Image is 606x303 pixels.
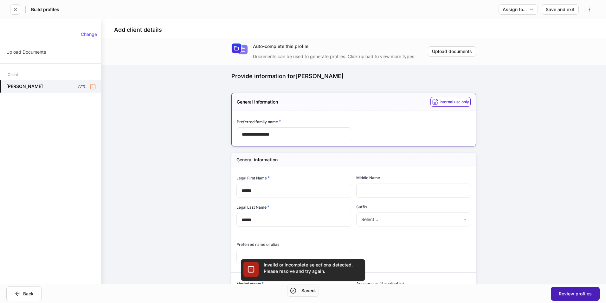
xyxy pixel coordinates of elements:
button: Upload documents [428,46,476,57]
button: Save and exit [542,4,579,15]
h6: Internal use only [440,99,469,105]
button: Change [77,29,101,39]
h4: Add client details [114,26,162,34]
h5: General information [236,157,278,163]
h5: [PERSON_NAME] [6,83,43,90]
p: 77% [78,84,86,89]
h5: Saved. [301,287,316,294]
h5: General information [237,99,278,105]
div: Back [14,291,34,297]
div: Client [8,69,18,80]
button: Assign to... [499,4,538,15]
div: Provide information for [PERSON_NAME] [231,72,476,80]
h6: Middle Name [356,175,380,181]
div: Documents can be used to generate profiles. Click upload to view more types. [253,50,428,60]
div: Change [81,32,97,37]
div: Auto-complete this profile [253,43,428,50]
div: Invalid or incomplete selections detected. Please resolve and try again. [264,262,359,274]
h6: Marital status [236,280,264,287]
h5: Build profiles [31,6,59,13]
div: Upload documents [432,49,472,54]
h6: Suffix [356,204,367,210]
h6: Anniversary (if applicable) [356,280,404,286]
h6: Preferred family name [237,118,281,125]
div: Assign to... [503,7,534,12]
h6: Legal First Name [236,175,270,181]
h6: Legal Last Name [236,204,269,210]
p: Upload Documents [6,49,46,55]
div: Select... [356,212,471,226]
div: Save and exit [546,7,575,12]
button: Back [6,286,42,301]
h6: Preferred name or alias [236,241,279,247]
div: Review profiles [559,292,592,296]
button: Review profiles [551,287,600,301]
